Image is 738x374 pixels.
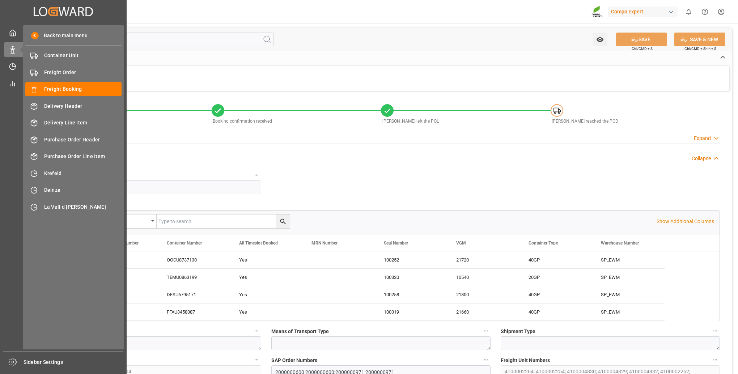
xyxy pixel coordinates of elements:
[239,286,294,303] div: Yes
[239,269,294,286] div: Yes
[593,33,607,46] button: open menu
[86,303,665,321] div: Press SPACE to select this row.
[158,303,230,320] div: FFAU3458387
[86,286,665,303] div: Press SPACE to select this row.
[157,214,290,228] input: Type to search
[25,65,122,79] a: Freight Order
[711,326,720,336] button: Shipment Type
[384,241,408,246] span: Seal Number
[239,252,294,268] div: Yes
[529,252,584,268] div: 40GP
[25,149,122,163] a: Purchase Order Line Item
[42,336,261,350] textarea: ZSEA
[4,59,123,73] a: Timeslot Management
[25,99,122,113] a: Delivery Header
[239,304,294,320] div: Yes
[529,269,584,286] div: 20GP
[252,326,261,336] button: Shipping Type
[158,269,230,286] div: TEMU0863199
[271,328,329,335] span: Means of Transport Type
[684,46,716,51] span: Ctrl/CMD + Shift + S
[481,326,491,336] button: Means of Transport Type
[239,241,278,246] span: All Timeslot Booked
[375,269,448,286] div: 100320
[213,119,272,124] span: Booking confirmation received
[44,52,122,59] span: Container Unit
[106,216,149,224] div: Equals
[456,241,466,246] span: VGM
[680,4,697,20] button: show 0 new notifications
[692,155,711,162] div: Collapse
[44,136,122,144] span: Purchase Order Header
[158,251,230,268] div: OOCU8737130
[102,214,157,228] button: open menu
[4,76,123,90] a: My Reports
[375,251,448,268] div: 100252
[167,241,202,246] span: Container Number
[44,119,122,127] span: Delivery Line Item
[501,328,535,335] span: Shipment Type
[33,33,274,46] input: Search Fields
[25,132,122,146] a: Purchase Order Header
[448,251,520,268] div: 21720
[448,303,520,320] div: 21660
[44,170,122,177] span: Krefeld
[592,286,665,303] div: SP_EWM
[592,251,665,268] div: SP_EWM
[375,303,448,320] div: 100319
[86,251,665,269] div: Press SPACE to select this row.
[252,355,261,365] button: Customer Purchase Order Numbers
[674,33,725,46] button: SAVE & NEW
[601,241,639,246] span: Warehouse Number
[632,46,653,51] span: Ctrl/CMD + S
[25,116,122,130] a: Delivery Line Item
[608,5,680,18] button: Compo Expert
[529,286,584,303] div: 40GP
[25,48,122,63] a: Container Unit
[25,166,122,180] a: Krefeld
[252,170,261,180] button: Freight Booking Number *
[44,186,122,194] span: Deinze
[44,69,122,76] span: Freight Order
[592,269,665,286] div: SP_EWM
[158,286,230,303] div: DFSU6795171
[591,5,603,18] img: Screenshot%202023-09-29%20at%2010.02.21.png_1712312052.png
[276,214,290,228] button: search button
[608,7,678,17] div: Compo Expert
[694,135,711,142] div: Expand
[529,304,584,320] div: 40GP
[86,269,665,286] div: Press SPACE to select this row.
[657,218,714,225] p: Show Additional Columns
[4,26,123,40] a: My Cockpit
[24,358,124,366] span: Sidebar Settings
[592,303,665,320] div: SP_EWM
[552,119,618,124] span: [PERSON_NAME] reached the POD
[39,32,88,39] span: Back to main menu
[311,241,338,246] span: MRN Number
[711,355,720,365] button: Freight Unit Numbers
[44,153,122,160] span: Purchase Order Line Item
[697,4,713,20] button: Help Center
[25,200,122,214] a: La Vall d [PERSON_NAME]
[25,82,122,96] a: Freight Booking
[271,357,317,364] span: SAP Order Numbers
[44,102,122,110] span: Delivery Header
[481,355,491,365] button: SAP Order Numbers
[616,33,667,46] button: SAVE
[44,203,122,211] span: La Vall d [PERSON_NAME]
[448,286,520,303] div: 21800
[382,119,439,124] span: [PERSON_NAME] left the POL
[529,241,558,246] span: Container Type
[375,286,448,303] div: 100258
[501,357,550,364] span: Freight Unit Numbers
[44,85,122,93] span: Freight Booking
[448,269,520,286] div: 10540
[25,183,122,197] a: Deinze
